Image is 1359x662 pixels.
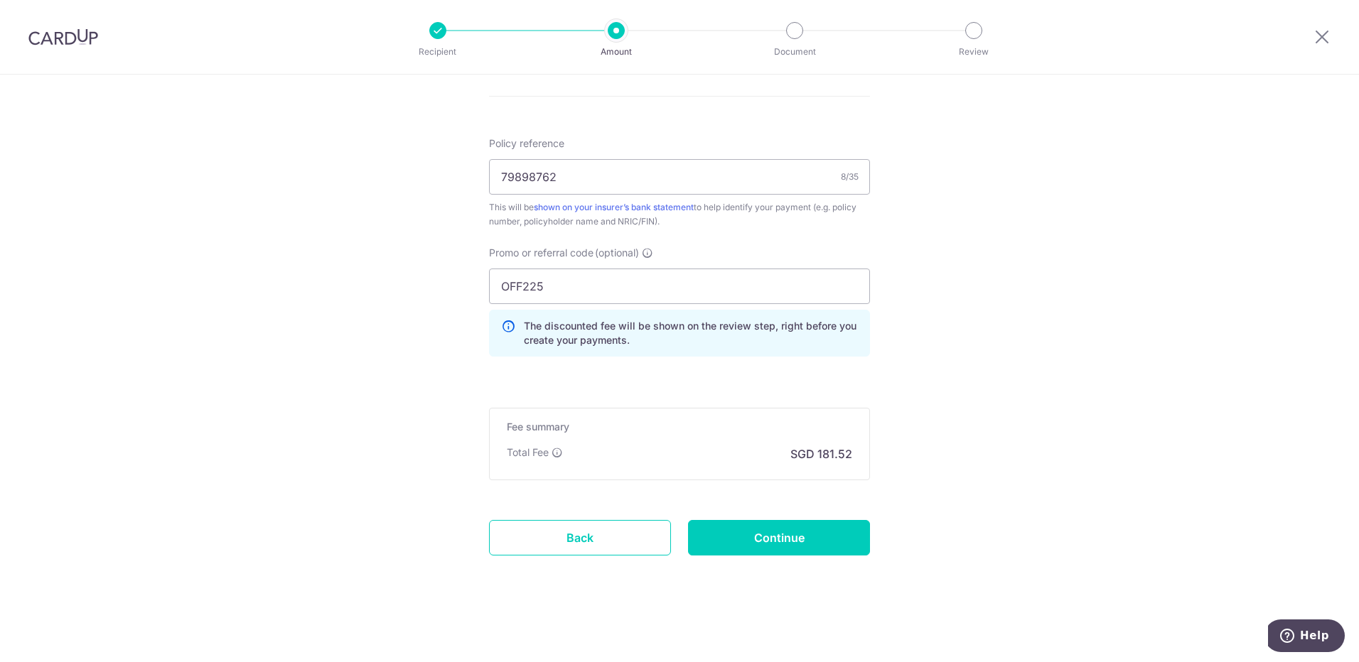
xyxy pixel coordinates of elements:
[524,319,858,347] p: The discounted fee will be shown on the review step, right before you create your payments.
[507,445,549,460] p: Total Fee
[28,28,98,45] img: CardUp
[489,246,593,260] span: Promo or referral code
[841,170,859,184] div: 8/35
[489,520,671,555] a: Back
[790,445,852,462] p: SGD 181.52
[595,246,639,260] span: (optional)
[507,420,852,434] h5: Fee summary
[688,520,870,555] input: Continue
[534,202,694,212] a: shown on your insurer’s bank statement
[489,136,564,151] label: Policy reference
[742,45,847,59] p: Document
[489,200,870,229] div: This will be to help identify your payment (e.g. policy number, policyholder name and NRIC/FIN).
[564,45,669,59] p: Amount
[1268,619,1345,655] iframe: Opens a widget where you can find more information
[921,45,1026,59] p: Review
[385,45,490,59] p: Recipient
